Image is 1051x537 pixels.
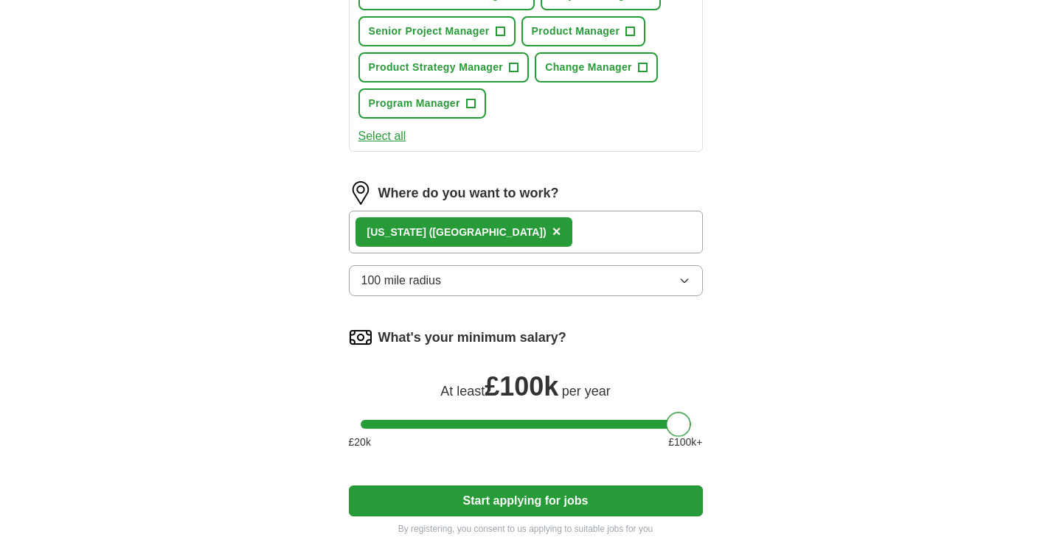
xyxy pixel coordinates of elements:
label: What's your minimum salary? [378,328,566,348]
button: Program Manager [358,88,486,119]
button: Product Strategy Manager [358,52,530,83]
img: location.png [349,181,372,205]
button: Start applying for jobs [349,485,703,516]
span: per year [562,384,611,399]
button: × [552,221,561,243]
p: By registering, you consent to us applying to suitable jobs for you [349,522,703,536]
span: £ 20 k [349,435,371,450]
button: Select all [358,127,406,145]
label: Where do you want to work? [378,183,559,203]
button: Senior Project Manager [358,16,516,46]
span: At least [440,384,485,399]
span: ([GEOGRAPHIC_DATA]) [429,226,547,238]
span: £ 100 k+ [668,435,702,450]
span: Program Manager [369,96,460,111]
button: Change Manager [535,52,658,83]
span: × [552,223,561,239]
span: £ 100k [485,371,558,401]
img: salary.png [349,326,372,349]
strong: [US_STATE] [367,226,426,238]
span: Product Manager [532,24,620,39]
span: Change Manager [545,60,632,75]
span: Product Strategy Manager [369,60,504,75]
span: Senior Project Manager [369,24,490,39]
button: 100 mile radius [349,265,703,296]
button: Product Manager [521,16,646,46]
span: 100 mile radius [361,272,442,289]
